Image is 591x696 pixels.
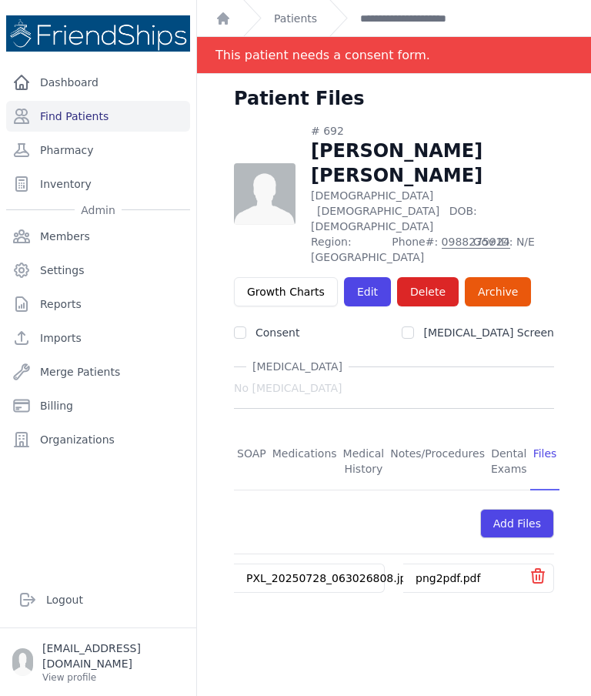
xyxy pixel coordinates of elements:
img: Medical Missions EMR [6,15,190,52]
p: [EMAIL_ADDRESS][DOMAIN_NAME] [42,641,184,671]
a: Dental Exams [488,433,530,490]
div: Notification [197,37,591,74]
div: # 692 [311,123,554,139]
span: Phone#: [392,234,463,265]
span: Gov ID: N/E [473,234,554,265]
a: [EMAIL_ADDRESS][DOMAIN_NAME] View profile [12,641,184,684]
div: This patient needs a consent form. [215,37,430,73]
a: SOAP [234,433,269,490]
nav: Tabs [234,433,554,490]
span: Admin [75,202,122,218]
span: No [MEDICAL_DATA] [234,380,342,396]
a: Logout [12,584,184,615]
h1: [PERSON_NAME] [PERSON_NAME] [311,139,554,188]
a: Members [6,221,190,252]
p: [DEMOGRAPHIC_DATA] [311,188,554,234]
button: Delete [397,277,459,306]
a: Inventory [6,169,190,199]
a: Notes/Procedures [387,433,488,490]
a: Organizations [6,424,190,455]
a: Files [530,433,560,490]
label: [MEDICAL_DATA] Screen [423,326,554,339]
a: Dashboard [6,67,190,98]
a: Billing [6,390,190,421]
a: png2pdf.pdf [416,572,480,584]
a: Settings [6,255,190,286]
div: Add Files [480,509,554,538]
a: Reports [6,289,190,320]
a: Patients [274,11,317,26]
a: Growth Charts [234,277,338,306]
p: View profile [42,671,184,684]
a: PXL_20250728_063026808.jpg [246,572,413,584]
a: Medical History [340,433,388,490]
a: Edit [344,277,391,306]
a: Merge Patients [6,356,190,387]
a: Archive [465,277,531,306]
h1: Patient Files [234,86,364,111]
label: Consent [255,326,299,339]
img: person-242608b1a05df3501eefc295dc1bc67a.jpg [234,163,295,225]
a: Pharmacy [6,135,190,166]
span: Region: [GEOGRAPHIC_DATA] [311,234,382,265]
a: Find Patients [6,101,190,132]
span: [DEMOGRAPHIC_DATA] [317,205,439,217]
span: [MEDICAL_DATA] [246,359,349,374]
a: Medications [269,433,340,490]
a: Imports [6,323,190,353]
